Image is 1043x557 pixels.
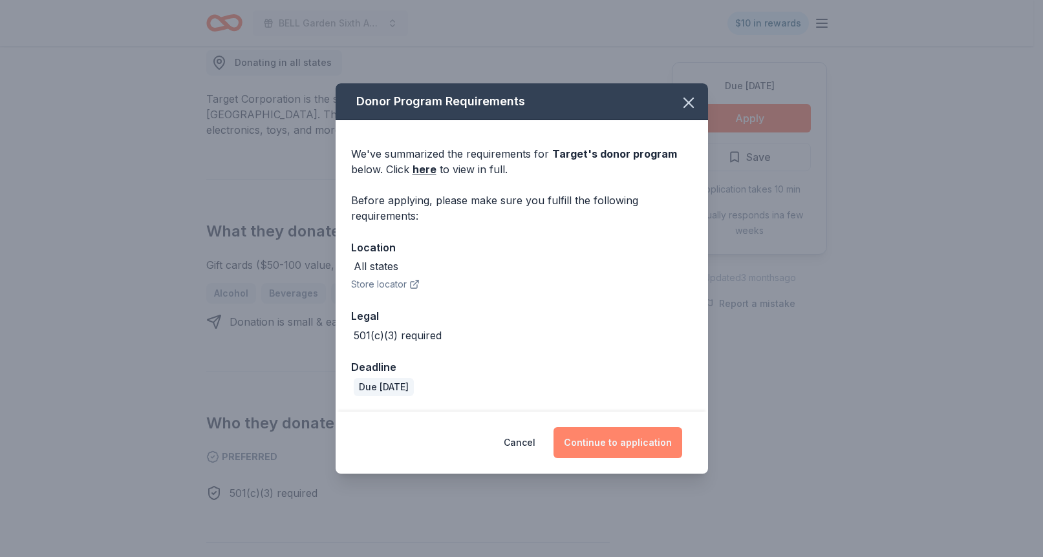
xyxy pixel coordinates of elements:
[554,427,682,458] button: Continue to application
[351,277,420,292] button: Store locator
[413,162,436,177] a: here
[504,427,535,458] button: Cancel
[351,239,693,256] div: Location
[552,147,677,160] span: Target 's donor program
[336,83,708,120] div: Donor Program Requirements
[351,308,693,324] div: Legal
[351,146,693,177] div: We've summarized the requirements for below. Click to view in full.
[354,258,398,274] div: All states
[351,193,693,224] div: Before applying, please make sure you fulfill the following requirements:
[351,359,693,375] div: Deadline
[354,328,442,343] div: 501(c)(3) required
[354,378,414,396] div: Due [DATE]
